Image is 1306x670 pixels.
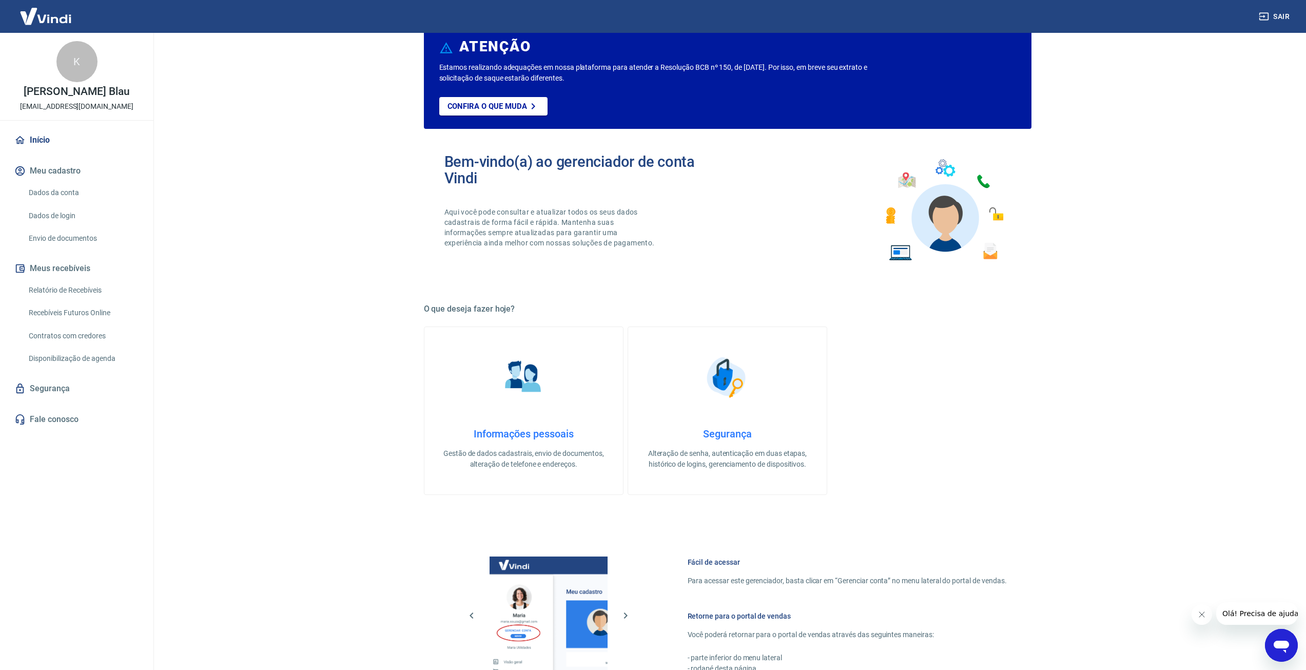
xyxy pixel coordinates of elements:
[444,154,728,186] h2: Bem-vindo(a) ao gerenciador de conta Vindi
[12,257,141,280] button: Meus recebíveis
[424,327,623,495] a: Informações pessoaisInformações pessoaisGestão de dados cadastrais, envio de documentos, alteraçã...
[441,428,607,440] h4: Informações pessoais
[459,42,531,52] h6: ATENÇÃO
[688,629,1007,640] p: Você poderá retornar para o portal de vendas através das seguintes maneiras:
[20,101,133,112] p: [EMAIL_ADDRESS][DOMAIN_NAME]
[645,428,810,440] h4: Segurança
[12,408,141,431] a: Fale conosco
[25,326,141,347] a: Contratos com credores
[439,97,548,116] a: Confira o que muda
[1192,604,1212,625] iframe: Fechar mensagem
[25,205,141,226] a: Dados de login
[25,348,141,369] a: Disponibilização de agenda
[1216,602,1298,625] iframe: Mensagem da empresa
[701,352,753,403] img: Segurança
[876,154,1011,267] img: Imagem de um avatar masculino com diversos icones exemplificando as funcionalidades do gerenciado...
[1265,629,1298,662] iframe: Botão para abrir a janela de mensagens
[444,207,657,248] p: Aqui você pode consultar e atualizar todos os seus dados cadastrais de forma fácil e rápida. Mant...
[12,377,141,400] a: Segurança
[424,304,1031,314] h5: O que deseja fazer hoje?
[439,62,901,84] p: Estamos realizando adequações em nossa plataforma para atender a Resolução BCB nº 150, de [DATE]....
[447,102,527,111] p: Confira o que muda
[12,129,141,151] a: Início
[25,182,141,203] a: Dados da conta
[688,557,1007,567] h6: Fácil de acessar
[688,653,1007,663] p: - parte inferior do menu lateral
[56,41,98,82] div: K
[441,448,607,470] p: Gestão de dados cadastrais, envio de documentos, alteração de telefone e endereços.
[688,576,1007,586] p: Para acessar este gerenciador, basta clicar em “Gerenciar conta” no menu lateral do portal de ven...
[645,448,810,470] p: Alteração de senha, autenticação em duas etapas, histórico de logins, gerenciamento de dispositivos.
[25,302,141,323] a: Recebíveis Futuros Online
[498,352,549,403] img: Informações pessoais
[1257,7,1294,26] button: Sair
[12,1,79,32] img: Vindi
[688,611,1007,621] h6: Retorne para o portal de vendas
[25,228,141,249] a: Envio de documentos
[24,86,129,97] p: [PERSON_NAME] Blau
[12,160,141,182] button: Meu cadastro
[25,280,141,301] a: Relatório de Recebíveis
[6,7,86,15] span: Olá! Precisa de ajuda?
[628,327,827,495] a: SegurançaSegurançaAlteração de senha, autenticação em duas etapas, histórico de logins, gerenciam...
